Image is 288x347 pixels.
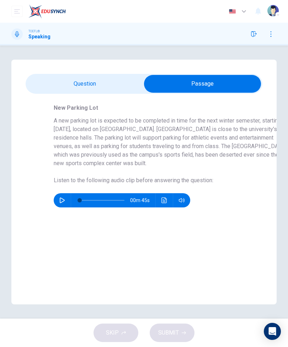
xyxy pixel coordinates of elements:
[159,193,170,207] button: Click to see the audio transcription
[28,29,40,34] span: TOEFL®
[11,6,23,17] button: open mobile menu
[264,323,281,340] div: Open Intercom Messenger
[54,104,98,111] span: New Parking Lot
[54,176,288,185] h6: Listen to the following audio clip before answering the question :
[267,5,279,16] img: Profile picture
[28,4,66,18] img: EduSynch logo
[28,34,50,39] h1: Speaking
[54,116,288,168] h6: A new parking lot is expected to be completed in time for the next winter semester, starting [DAT...
[130,193,155,207] span: 00m 45s
[228,9,237,14] img: en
